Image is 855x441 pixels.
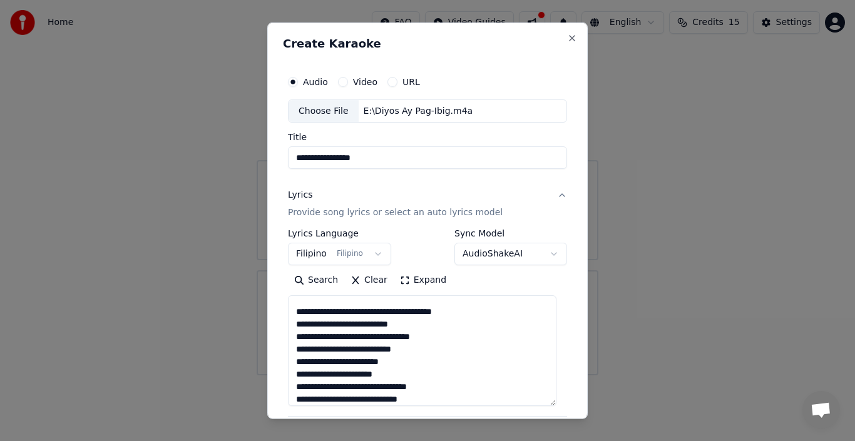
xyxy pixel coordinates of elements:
[288,133,567,141] label: Title
[283,38,572,49] h2: Create Karaoke
[344,270,394,290] button: Clear
[303,77,328,86] label: Audio
[288,179,567,229] button: LyricsProvide song lyrics or select an auto lyrics model
[359,104,478,117] div: E:\Diyos Ay Pag-Ibig.m4a
[402,77,420,86] label: URL
[288,270,344,290] button: Search
[454,229,567,238] label: Sync Model
[289,99,359,122] div: Choose File
[288,229,567,416] div: LyricsProvide song lyrics or select an auto lyrics model
[288,206,503,219] p: Provide song lyrics or select an auto lyrics model
[353,77,377,86] label: Video
[288,229,391,238] label: Lyrics Language
[288,189,312,201] div: Lyrics
[394,270,453,290] button: Expand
